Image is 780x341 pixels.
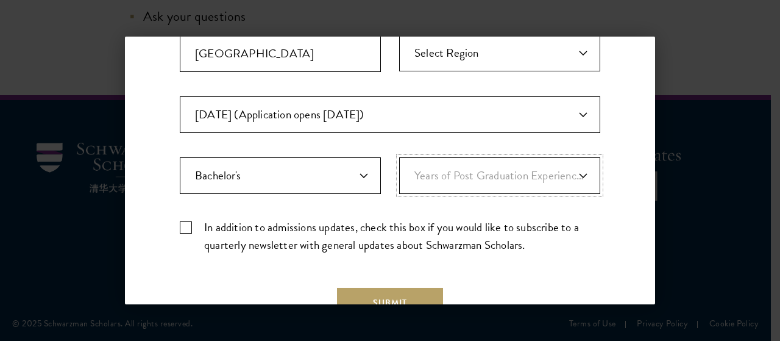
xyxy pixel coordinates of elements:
div: Anticipated Entry Term* [180,96,600,133]
label: In addition to admissions updates, check this box if you would like to subscribe to a quarterly n... [180,218,600,254]
div: Highest Level of Degree?* [180,157,381,194]
div: Check this box to receive a quarterly newsletter with general updates about Schwarzman Scholars. [180,218,600,254]
div: Years of Post Graduation Experience?* [399,157,600,194]
button: Submit [337,288,443,317]
input: City [180,35,381,72]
